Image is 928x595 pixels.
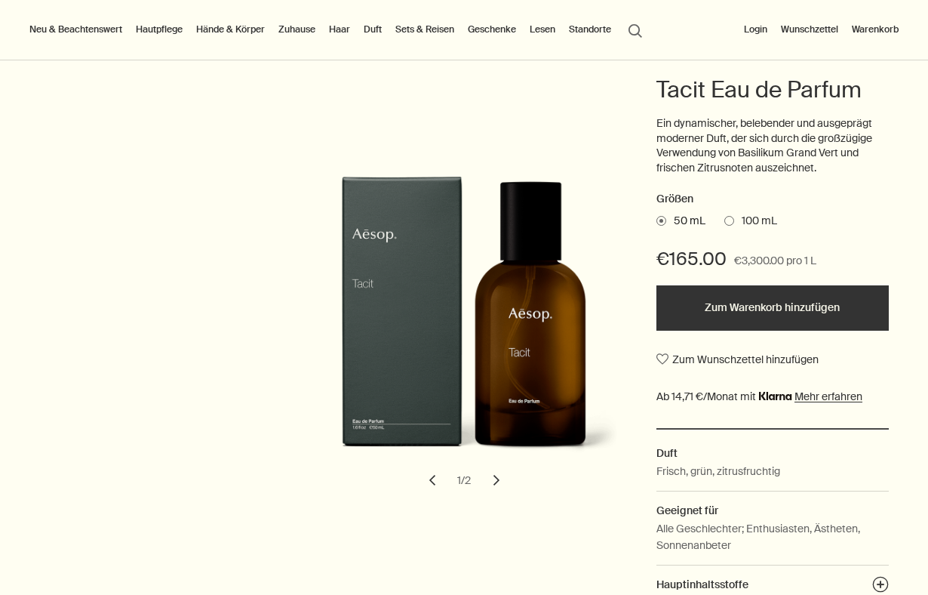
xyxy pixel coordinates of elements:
[309,176,619,478] img: Tacit Eau de Parfum in amber glass bottle with outer carton
[656,520,889,554] p: Alle Geschlechter; Enthusiasten, Ästheten, Sonnenanbeter
[416,464,449,497] button: previous slide
[734,252,816,270] span: €3,300.00 pro 1 L
[656,190,889,208] h2: Größen
[849,20,902,39] button: Warenkorb
[480,464,513,497] button: next slide
[656,116,889,175] p: Ein dynamischer, belebender und ausgeprägt moderner Duft, der sich durch die großzügige Verwendun...
[309,176,619,497] div: Tacit Eau de Parfum
[656,502,889,519] h2: Geeignet für
[465,20,519,39] a: Geschenke
[133,20,186,39] a: Hautpflege
[666,214,705,229] span: 50 mL
[392,20,457,39] a: Sets & Reisen
[326,20,353,39] a: Haar
[527,20,558,39] a: Lesen
[314,176,623,478] img: Back of Aesop Tacit Eau de Parfum outer carton packaging.
[656,75,889,105] h1: Tacit Eau de Parfum
[656,285,889,331] button: Zum Warenkorb hinzufügen - €165.00
[734,214,777,229] span: 100 mL
[622,15,649,44] button: Menüpunkt "Suche" öffnen
[656,346,819,373] button: Zum Wunschzettel hinzufügen
[656,578,748,591] span: Hauptinhaltsstoffe
[361,20,385,39] a: Duft
[656,247,727,271] span: €165.00
[26,20,125,39] button: Neu & Beachtenswert
[656,445,889,461] h2: Duft
[275,20,318,39] a: Zuhause
[741,20,770,39] button: Login
[778,20,841,39] a: Wunschzettel
[656,463,780,479] p: Frisch, grün, zitrusfruchtig
[566,20,614,39] button: Standorte
[193,20,268,39] a: Hände & Körper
